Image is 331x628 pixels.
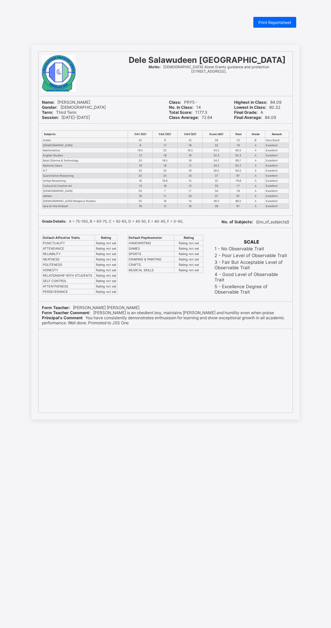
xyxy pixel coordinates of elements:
td: 16 [178,158,203,163]
th: Total [230,131,246,138]
td: Excellent [265,199,289,204]
td: A [246,143,265,148]
td: 5 - Excellence Degree of Observable Trait [214,283,288,295]
td: 82.2 [230,163,246,168]
td: Qira'ah Wa Kitabah [42,204,128,209]
td: 20 [128,168,153,173]
b: Grade Details: [42,219,66,224]
span: 60.32 [234,105,280,110]
td: Excellent [265,194,289,199]
td: 20 [128,158,153,163]
td: 87 [230,204,246,209]
td: 16.5 [178,148,203,153]
td: Cultural & Creative Art [42,183,128,189]
td: Rating not set [95,284,117,289]
td: Mathematics [42,148,128,153]
td: A [246,173,265,178]
td: Excellent [265,153,289,158]
td: Rating not set [95,273,117,278]
td: A [246,204,265,209]
td: 20 [178,173,203,178]
td: 20 [152,168,177,173]
td: 82.3 [230,153,246,158]
td: Rating not set [95,241,117,246]
td: Rating not set [174,257,203,262]
b: Term: [42,110,53,115]
b: Gender: [42,105,58,110]
td: 19 [128,194,153,199]
td: 1 - No Observable Trait [214,246,288,252]
span: Dele Salawudeen [GEOGRAPHIC_DATA] [129,55,286,65]
td: 37 [203,173,230,178]
td: 19 [178,153,203,158]
td: Basic Science & Technology [42,158,128,163]
td: 79.6 [230,178,246,183]
span: 84.09 [234,100,281,105]
span: [PERSON_NAME] is an obedient boy, maintains [PERSON_NAME] and humility even when praise [42,310,274,315]
span: {{no_of_subjects}} [222,219,289,224]
span: [STREET_ADDRESS], [191,69,227,74]
b: No. of Subjects: [222,219,253,224]
td: 20 [128,189,153,194]
td: 33 [203,183,230,189]
b: No. in Class: [169,105,194,110]
td: RELATIONSHIP WITH STUDENTS [42,273,95,278]
th: Remark [265,131,289,138]
td: Rating not set [174,262,203,268]
span: [PERSON_NAME] [42,100,90,105]
td: Arabic [42,138,128,143]
th: Default Psychomotor [128,235,174,241]
td: 18 [152,183,177,189]
td: 3 - Fair But Acceptable Level of Observable Trait [214,259,288,271]
b: Lowest in Class: [234,105,266,110]
td: HONESTY [42,268,95,273]
th: Rating [174,235,203,241]
td: Rating not set [174,268,203,273]
td: B [246,138,265,143]
td: Excellent [265,173,289,178]
td: 34.2 [203,163,230,168]
td: CRAFTS [128,262,174,268]
td: Verbal Reasoning [42,178,128,183]
span: PRY5 - [169,100,198,105]
td: 13 [128,183,153,189]
td: A [246,163,265,168]
td: [DEMOGRAPHIC_DATA] [42,143,128,148]
td: Excellent [265,158,289,163]
td: 94.5 [230,168,246,173]
span: [DEMOGRAPHIC_DATA] Alone Grants guidance and protection [149,65,269,69]
td: [DEMOGRAPHIC_DATA] [42,189,128,194]
th: Grade [246,131,265,138]
span: [DEMOGRAPHIC_DATA] [42,105,106,110]
span: A [234,110,263,115]
td: POLITENESS [42,262,95,268]
td: Excellent [265,189,289,194]
td: ATTENDANCE [42,246,95,251]
td: [DEMOGRAPHIC_DATA] Religious Studies [42,199,128,204]
td: 18 [178,204,203,209]
td: 12 [152,204,177,209]
td: 11 [178,163,203,168]
td: 8 [128,143,153,148]
th: Exam (40) [203,131,230,138]
td: 34 [203,189,230,194]
td: National Value [42,163,128,168]
td: 19.5 [128,148,153,153]
b: Class: [169,100,181,105]
td: 34.5 [203,148,230,153]
td: 76 [230,143,246,148]
td: 4 - Good Level of Observable Trait [214,271,288,283]
td: 26 [203,138,230,143]
b: Session: [42,115,59,120]
td: 2 - Poor Level of Observable Trait [214,252,288,258]
td: Excellent [265,143,289,148]
td: 18 [128,204,153,209]
td: Excellent [265,204,289,209]
td: Very Good [265,138,289,143]
td: Excellent [265,178,289,183]
td: A [246,183,265,189]
td: 17 [178,189,203,194]
td: 11 [152,194,177,199]
td: 32 [203,178,230,183]
td: 90.5 [230,148,246,153]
